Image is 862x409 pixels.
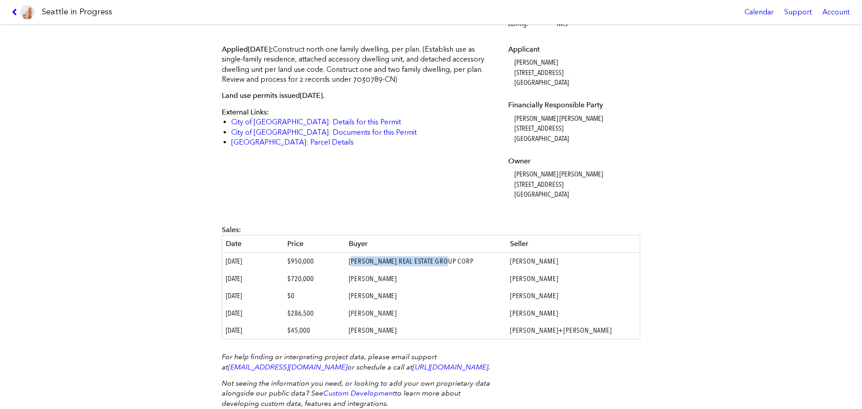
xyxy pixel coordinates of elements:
[345,235,506,252] th: Buyer
[284,287,345,304] td: $0
[284,253,345,270] td: $950,000
[300,91,323,100] span: [DATE]
[284,235,345,252] th: Price
[20,5,35,19] img: favicon-96x96.png
[231,128,417,136] a: City of [GEOGRAPHIC_DATA]: Documents for this Permit
[345,253,506,270] td: [PERSON_NAME] REAL ESTATE GROUP CORP
[345,305,506,322] td: [PERSON_NAME]
[284,305,345,322] td: $286,500
[226,291,242,300] span: [DATE]
[506,287,640,304] td: [PERSON_NAME]
[222,45,273,53] span: Applied :
[222,108,269,116] span: External Links:
[222,379,490,408] em: Not seeing the information you need, or looking to add your own proprietary data alongside our pu...
[222,91,494,101] p: Land use permits issued .
[515,57,638,88] dd: [PERSON_NAME] [STREET_ADDRESS] [GEOGRAPHIC_DATA]
[284,322,345,339] td: $45,000
[222,352,490,371] em: For help finding or interpreting project data, please email support at or schedule a call at .
[345,322,506,339] td: [PERSON_NAME]
[226,257,242,265] span: [DATE]
[515,169,638,199] dd: [PERSON_NAME] [PERSON_NAME] [STREET_ADDRESS] [GEOGRAPHIC_DATA]
[506,253,640,270] td: [PERSON_NAME]
[228,363,347,371] a: [EMAIL_ADDRESS][DOMAIN_NAME]
[284,270,345,287] td: $720,000
[226,309,242,317] span: [DATE]
[506,322,640,339] td: [PERSON_NAME]+[PERSON_NAME]
[231,138,354,146] a: [GEOGRAPHIC_DATA]: Parcel Details
[231,118,401,126] a: City of [GEOGRAPHIC_DATA]: Details for this Permit
[323,389,395,397] a: Custom Development
[506,305,640,322] td: [PERSON_NAME]
[222,225,640,235] div: Sales:
[508,44,638,54] dt: Applicant
[506,235,640,252] th: Seller
[413,363,488,371] a: [URL][DOMAIN_NAME]
[345,287,506,304] td: [PERSON_NAME]
[508,100,638,110] dt: Financially Responsible Party
[248,45,271,53] span: [DATE]
[506,270,640,287] td: [PERSON_NAME]
[222,44,494,85] p: Construct north one family dwelling, per plan. (Establish use as single-family residence, attache...
[345,270,506,287] td: [PERSON_NAME]
[508,156,638,166] dt: Owner
[226,274,242,283] span: [DATE]
[222,235,284,252] th: Date
[515,114,638,144] dd: [PERSON_NAME] [PERSON_NAME] [STREET_ADDRESS] [GEOGRAPHIC_DATA]
[226,326,242,334] span: [DATE]
[42,6,112,18] h1: Seattle in Progress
